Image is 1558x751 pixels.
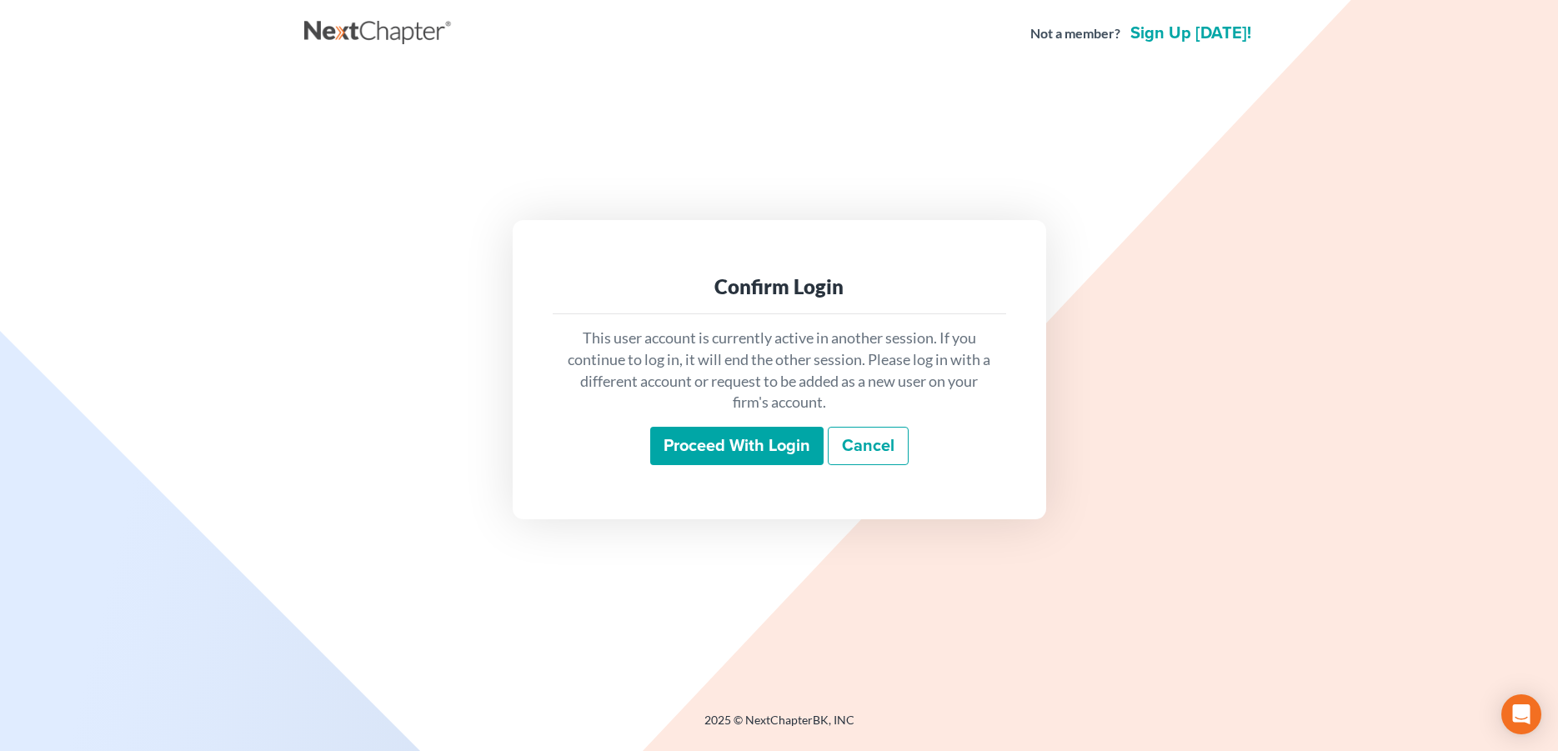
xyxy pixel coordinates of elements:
[1127,25,1255,42] a: Sign up [DATE]!
[828,427,909,465] a: Cancel
[304,712,1255,742] div: 2025 © NextChapterBK, INC
[566,273,993,300] div: Confirm Login
[1030,24,1120,43] strong: Not a member?
[650,427,824,465] input: Proceed with login
[566,328,993,413] p: This user account is currently active in another session. If you continue to log in, it will end ...
[1501,694,1541,734] div: Open Intercom Messenger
